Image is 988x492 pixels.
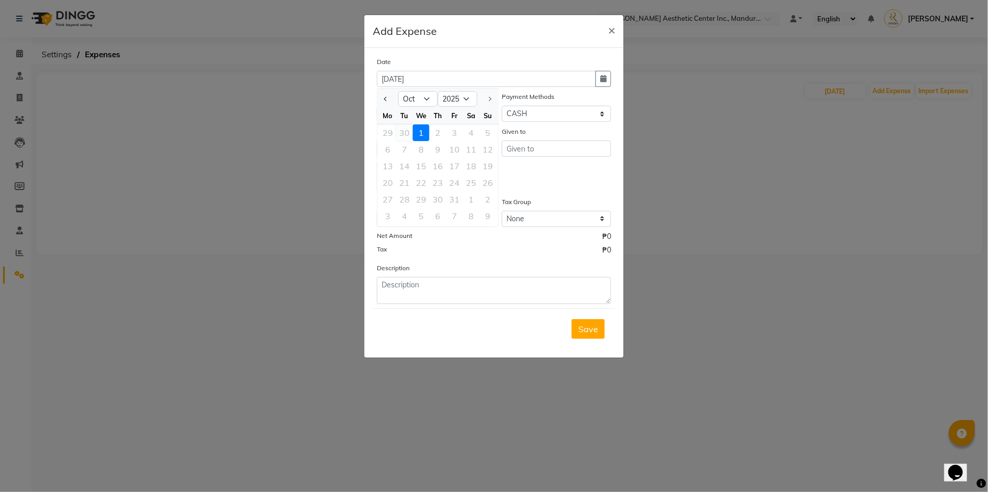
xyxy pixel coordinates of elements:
div: We [413,107,429,124]
label: Net Amount [377,231,412,241]
button: Previous month [382,91,390,107]
div: Th [429,107,446,124]
input: Given to [502,141,611,157]
label: Tax Group [502,197,531,207]
div: 30 [396,124,413,141]
div: 29 [379,124,396,141]
div: Mo [379,107,396,124]
button: Save [572,319,605,339]
div: 1 [413,124,429,141]
label: Tax [377,245,387,254]
iframe: chat widget [944,450,978,482]
select: Select month [398,91,438,107]
button: Close [600,15,624,44]
span: ₱0 [602,245,611,258]
div: Tu [396,107,413,124]
span: × [608,22,615,37]
div: Monday, September 29, 2025 [379,124,396,141]
div: Wednesday, October 1, 2025 [413,124,429,141]
span: ₱0 [602,231,611,245]
span: Save [578,324,598,334]
label: Description [377,263,410,273]
h5: Add Expense [373,23,437,39]
label: Date [377,57,391,67]
div: Su [479,107,496,124]
select: Select year [438,91,477,107]
div: Fr [446,107,463,124]
label: Given to [502,127,526,136]
div: Sa [463,107,479,124]
label: Payment Methods [502,92,554,102]
div: Tuesday, September 30, 2025 [396,124,413,141]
